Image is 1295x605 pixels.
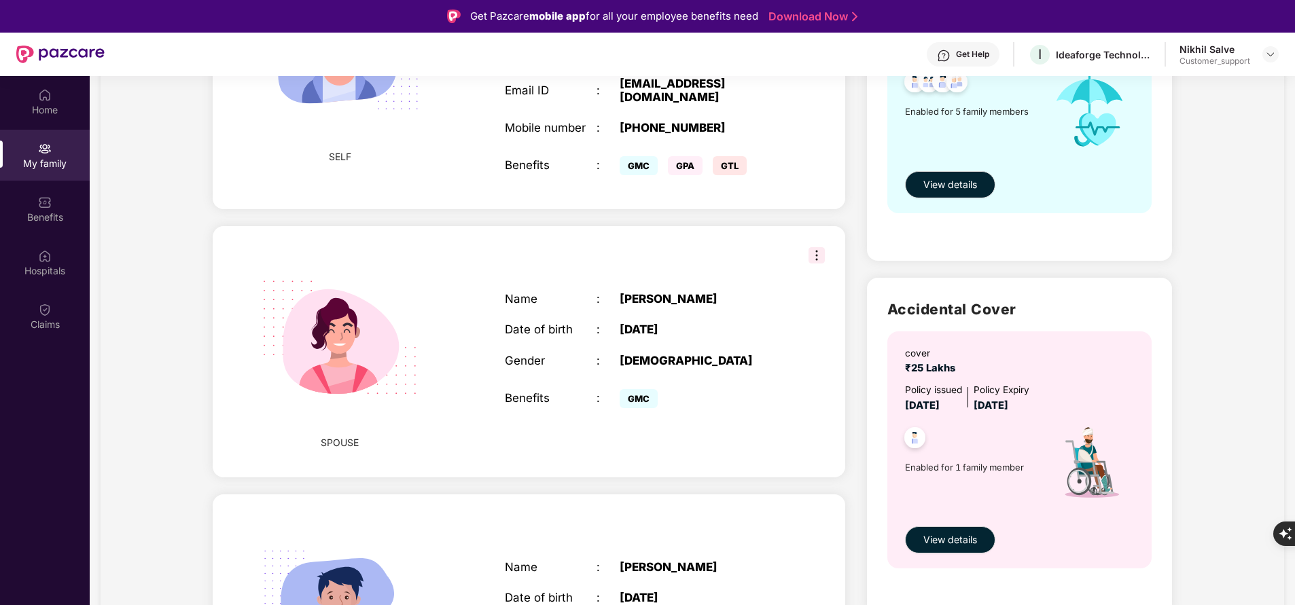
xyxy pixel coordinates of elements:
[956,49,989,60] div: Get Help
[597,84,620,97] div: :
[905,346,961,361] div: cover
[926,67,959,100] img: svg+xml;base64,PHN2ZyB4bWxucz0iaHR0cDovL3d3dy53My5vcmcvMjAwMC9zdmciIHdpZHRoPSI0OC45NDMiIGhlaWdodD...
[505,121,597,134] div: Mobile number
[898,67,932,100] img: svg+xml;base64,PHN2ZyB4bWxucz0iaHR0cDovL3d3dy53My5vcmcvMjAwMC9zdmciIHdpZHRoPSI0OC45NDMiIGhlaWdodD...
[1040,58,1139,164] img: icon
[852,10,857,24] img: Stroke
[505,354,597,367] div: Gender
[597,391,620,405] div: :
[940,67,974,100] img: svg+xml;base64,PHN2ZyB4bWxucz0iaHR0cDovL3d3dy53My5vcmcvMjAwMC9zdmciIHdpZHRoPSI0OC45NDMiIGhlaWdodD...
[447,10,461,23] img: Logo
[898,423,932,456] img: svg+xml;base64,PHN2ZyB4bWxucz0iaHR0cDovL3d3dy53My5vcmcvMjAwMC9zdmciIHdpZHRoPSI0OC45NDMiIGhlaWdodD...
[505,292,597,306] div: Name
[974,383,1029,397] div: Policy Expiry
[597,354,620,367] div: :
[597,560,620,574] div: :
[974,399,1008,411] span: [DATE]
[620,77,780,104] div: [EMAIL_ADDRESS][DOMAIN_NAME]
[38,196,52,209] img: svg+xml;base64,PHN2ZyBpZD0iQmVuZWZpdHMiIHhtbG5zPSJodHRwOi8vd3d3LnczLm9yZy8yMDAwL3N2ZyIgd2lkdGg9Ij...
[1056,48,1151,61] div: Ideaforge Technology Ltd
[1038,46,1042,62] span: I
[912,67,946,100] img: svg+xml;base64,PHN2ZyB4bWxucz0iaHR0cDovL3d3dy53My5vcmcvMjAwMC9zdmciIHdpZHRoPSI0OC45MTUiIGhlaWdodD...
[620,323,780,336] div: [DATE]
[505,560,597,574] div: Name
[16,45,105,63] img: New Pazcare Logo
[620,121,780,134] div: [PHONE_NUMBER]
[597,591,620,604] div: :
[38,303,52,316] img: svg+xml;base64,PHN2ZyBpZD0iQ2xhaW0iIHhtbG5zPSJodHRwOi8vd3d3LnczLm9yZy8yMDAwL3N2ZyIgd2lkdGg9IjIwIi...
[905,383,962,397] div: Policy issued
[937,49,951,62] img: svg+xml;base64,PHN2ZyBpZD0iSGVscC0zMngzMiIgeG1sbnM9Imh0dHA6Ly93d3cudzMub3JnLzIwMDAvc3ZnIiB3aWR0aD...
[905,171,995,198] button: View details
[1265,49,1276,60] img: svg+xml;base64,PHN2ZyBpZD0iRHJvcGRvd24tMzJ4MzIiIHhtbG5zPSJodHRwOi8vd3d3LnczLm9yZy8yMDAwL3N2ZyIgd2...
[505,323,597,336] div: Date of birth
[668,156,703,175] span: GPA
[905,105,1040,118] span: Enabled for 5 family members
[713,156,747,175] span: GTL
[620,354,780,367] div: [DEMOGRAPHIC_DATA]
[887,298,1152,320] h2: Accidental Cover
[505,391,597,405] div: Benefits
[597,292,620,306] div: :
[620,591,780,604] div: [DATE]
[470,8,758,24] div: Get Pazcare for all your employee benefits need
[768,10,853,24] a: Download Now
[597,158,620,172] div: :
[505,84,597,97] div: Email ID
[905,399,940,411] span: [DATE]
[923,177,977,192] span: View details
[905,460,1040,474] span: Enabled for 1 family member
[321,435,359,450] span: SPOUSE
[505,591,597,604] div: Date of birth
[620,389,658,408] span: GMC
[1179,43,1250,56] div: Nikhil Salve
[242,240,437,435] img: svg+xml;base64,PHN2ZyB4bWxucz0iaHR0cDovL3d3dy53My5vcmcvMjAwMC9zdmciIHdpZHRoPSIyMjQiIGhlaWdodD0iMT...
[905,362,961,374] span: ₹25 Lakhs
[38,88,52,102] img: svg+xml;base64,PHN2ZyBpZD0iSG9tZSIgeG1sbnM9Imh0dHA6Ly93d3cudzMub3JnLzIwMDAvc3ZnIiB3aWR0aD0iMjAiIG...
[905,526,995,553] button: View details
[529,10,586,22] strong: mobile app
[923,532,977,547] span: View details
[329,149,351,164] span: SELF
[620,156,658,175] span: GMC
[597,121,620,134] div: :
[38,249,52,263] img: svg+xml;base64,PHN2ZyBpZD0iSG9zcGl0YWxzIiB4bWxucz0iaHR0cDovL3d3dy53My5vcmcvMjAwMC9zdmciIHdpZHRoPS...
[597,323,620,336] div: :
[620,292,780,306] div: [PERSON_NAME]
[1179,56,1250,67] div: Customer_support
[620,560,780,574] div: [PERSON_NAME]
[809,247,825,263] img: svg+xml;base64,PHN2ZyB3aWR0aD0iMzIiIGhlaWdodD0iMzIiIHZpZXdCb3g9IjAgMCAzMiAzMiIgZmlsbD0ibm9uZSIgeG...
[505,158,597,172] div: Benefits
[38,142,52,155] img: svg+xml;base64,PHN2ZyB3aWR0aD0iMjAiIGhlaWdodD0iMjAiIHZpZXdCb3g9IjAgMCAyMCAyMCIgZmlsbD0ibm9uZSIgeG...
[1040,414,1139,519] img: icon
